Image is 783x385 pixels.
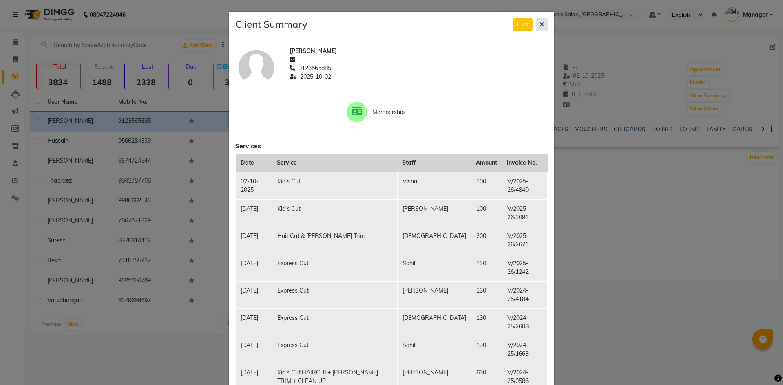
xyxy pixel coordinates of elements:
td: 02-10-2025 [236,172,272,199]
td: V/2025-26/2671 [502,227,547,254]
td: V/2025-26/1242 [502,254,547,281]
th: Invoice No. [502,154,547,172]
th: Service [272,154,397,172]
td: [DATE] [236,336,272,363]
button: Print [513,18,533,31]
td: Sahil [397,336,471,363]
h4: Client Summary [235,18,307,30]
td: [DATE] [236,308,272,336]
td: V/2024-25/4184 [502,281,547,308]
td: Kid's Cut [272,199,397,227]
td: Sahil [397,254,471,281]
td: 130 [471,281,502,308]
td: Kid's Cut [272,172,397,199]
span: Membership [372,108,436,117]
td: [DATE] [236,227,272,254]
td: 100 [471,172,502,199]
td: [DEMOGRAPHIC_DATA] [397,227,471,254]
td: V/2025-26/3091 [502,199,547,227]
td: 130 [471,336,502,363]
span: [PERSON_NAME] [290,47,337,55]
td: 130 [471,254,502,281]
td: 130 [471,308,502,336]
td: [DEMOGRAPHIC_DATA] [397,308,471,336]
span: 2025-10-02 [300,73,331,81]
td: Express Cut [272,336,397,363]
td: 200 [471,227,502,254]
h6: Services [235,142,548,150]
td: V/2025-26/4840 [502,172,547,199]
td: [DATE] [236,281,272,308]
td: [DATE] [236,199,272,227]
td: Express Cut [272,254,397,281]
th: Staff [397,154,471,172]
th: Amount [471,154,502,172]
td: Hair Cut & [PERSON_NAME] Trim [272,227,397,254]
td: Vishal [397,172,471,199]
td: [PERSON_NAME] [397,281,471,308]
td: Express Cut [272,308,397,336]
th: Date [236,154,272,172]
td: V/2024-25/2608 [502,308,547,336]
td: [DATE] [236,254,272,281]
td: [PERSON_NAME] [397,199,471,227]
td: V/2024-25/1663 [502,336,547,363]
td: Express Cut [272,281,397,308]
td: 100 [471,199,502,227]
span: 9123565885 [299,64,331,73]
